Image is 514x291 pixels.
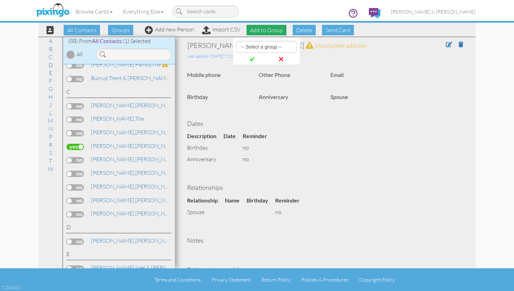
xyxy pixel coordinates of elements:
a: Policies & Procedures [301,277,348,283]
a: T [45,157,56,165]
span: [PERSON_NAME], [91,156,135,163]
span: Send Card [322,25,354,35]
div: (88) From [63,37,175,45]
span: [PERSON_NAME] & [PERSON_NAME] [391,9,476,15]
th: Birthday [247,195,275,206]
a: B [45,45,56,53]
strong: Birthday [187,93,208,100]
a: W [44,165,57,173]
a: D [45,61,56,69]
strong: Spouse [330,93,348,100]
a: [PERSON_NAME] & [PERSON_NAME] [90,182,229,191]
a: Everything Else [118,3,169,20]
img: pixingo logo [34,2,71,19]
span: [PERSON_NAME], [91,237,135,244]
a: The [90,60,169,69]
a: R [45,141,56,149]
span: All Contacts [64,25,100,35]
span: [PERSON_NAME], [91,142,135,149]
span: [PERSON_NAME], [91,264,135,271]
a: E [45,69,56,77]
div: 2.2.0-463 [2,284,20,291]
td: birthday [187,142,223,154]
a: [PERSON_NAME] & Brytton [90,128,212,136]
span: [PERSON_NAME] Family, [91,61,152,68]
a: Add new Person [145,26,194,33]
img: comments.svg [369,8,380,19]
a: Copyright Policy [359,277,395,283]
div: [PERSON_NAME] & [PERSON_NAME] [187,41,406,50]
a: The [90,114,145,123]
strong: Other Phone [259,71,290,78]
h4: Relationships [187,184,463,191]
td: anniversary [187,154,223,165]
div: D [66,223,171,233]
a: [PERSON_NAME] & [PERSON_NAME] [386,3,481,21]
a: G [45,85,56,93]
span: [PERSON_NAME], [91,210,135,217]
th: Reminder [243,130,274,142]
a: Import CSV [202,26,240,33]
iframe: Chat [514,291,514,291]
td: no [243,154,274,165]
a: [PERSON_NAME] [90,196,179,204]
strong: Anniversary [259,93,288,100]
a: Terms and Conditions [155,277,201,283]
strong: Email [330,71,344,78]
a: Browse Cards [70,3,118,20]
a: [PERSON_NAME] & [PERSON_NAME] [90,155,229,163]
a: C [45,53,56,61]
span: [PERSON_NAME], [91,183,135,190]
a: Niel & [PERSON_NAME] [90,263,195,272]
a: M [44,116,57,125]
a: Privacy Statement [212,277,251,283]
div: E [66,250,171,260]
a: A [45,37,56,45]
span: Groups [108,25,133,35]
span: All Contacts [92,37,122,44]
h4: Notes [187,237,463,244]
span: [PERSON_NAME], [91,102,135,109]
th: Name [225,195,247,206]
th: Reminder [275,195,307,206]
td: spouse [187,206,225,218]
h4: Dates [187,120,463,127]
span: Delete [293,25,316,35]
td: no [275,206,307,218]
span: [PERSON_NAME], [91,129,135,136]
a: S [46,149,56,157]
input: Search cards [172,6,239,17]
span: [PERSON_NAME], [91,169,135,176]
div: C [66,88,171,98]
h4: Belongs to group(s) [187,267,463,274]
th: Relationship [187,195,225,206]
a: Trent & [PERSON_NAME] [90,74,172,82]
a: P [45,133,56,141]
span: [PERSON_NAME], [91,115,135,122]
a: N [45,125,56,133]
a: J [46,101,55,109]
span: Add to Group [247,25,286,35]
span: (1) Selected [123,37,151,44]
td: no [243,142,274,154]
strong: Mobile phone [187,71,221,78]
a: H [45,93,56,101]
span: [PERSON_NAME], [91,197,135,204]
a: Return Policy [262,277,291,283]
a: [PERSON_NAME] [90,169,179,177]
a: [PERSON_NAME] & [PERSON_NAME] [90,209,229,218]
th: Description [187,130,223,142]
span: Burrup, [91,74,109,81]
th: Date [223,130,243,142]
span: Last update - [DATE] 9:23:02 AM [187,54,246,59]
a: [PERSON_NAME] [90,101,179,109]
a: [PERSON_NAME] & [PERSON_NAME] [90,142,229,150]
div: All [77,50,83,58]
span: Incomplete address [315,42,367,49]
a: F [45,77,56,85]
a: L [46,109,56,117]
a: [PERSON_NAME] & [PERSON_NAME] [90,236,229,245]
